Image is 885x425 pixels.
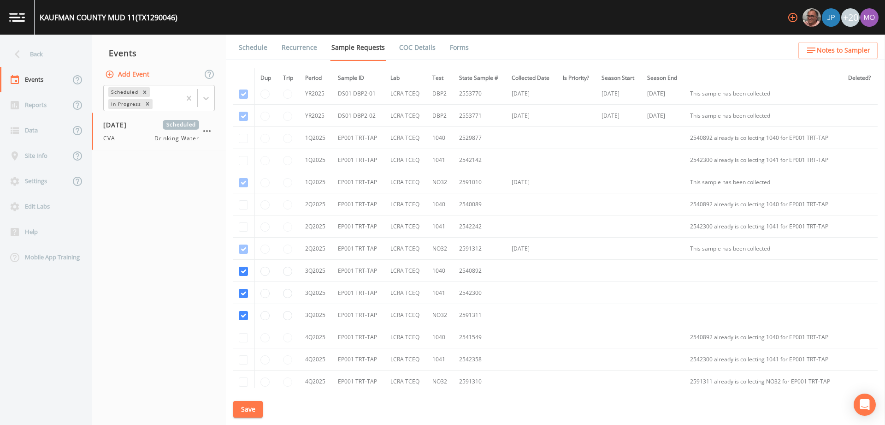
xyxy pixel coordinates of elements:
[684,238,842,260] td: This sample has been collected
[684,127,842,149] td: 2540892 already is collecting 1040 for EP001 TRT-TAP
[802,8,821,27] img: e2d790fa78825a4bb76dcb6ab311d44c
[332,83,385,105] td: DS01 DBP2-01
[817,45,870,56] span: Notes to Sampler
[596,83,642,105] td: [DATE]
[277,68,300,88] th: Trip
[300,304,332,326] td: 3Q2025
[427,149,454,171] td: 1041
[454,304,506,326] td: 2591311
[9,13,25,22] img: logo
[454,282,506,304] td: 2542300
[300,68,332,88] th: Period
[427,371,454,393] td: NO32
[684,83,842,105] td: This sample has been collected
[385,282,427,304] td: LCRA TCEQ
[385,83,427,105] td: LCRA TCEQ
[454,105,506,127] td: 2553771
[332,326,385,348] td: EP001 TRT-TAP
[300,238,332,260] td: 2Q2025
[427,238,454,260] td: NO32
[454,68,506,88] th: State Sample #
[332,371,385,393] td: EP001 TRT-TAP
[385,193,427,215] td: LCRA TCEQ
[300,105,332,127] td: YR2025
[385,171,427,193] td: LCRA TCEQ
[385,304,427,326] td: LCRA TCEQ
[684,348,842,371] td: 2542300 already is collecting 1041 for EP001 TRT-TAP
[385,127,427,149] td: LCRA TCEQ
[300,171,332,193] td: 1Q2025
[822,8,840,27] img: 41241ef155101aa6d92a04480b0d0000
[454,371,506,393] td: 2591310
[454,215,506,238] td: 2542242
[332,127,385,149] td: EP001 TRT-TAP
[92,113,226,150] a: [DATE]ScheduledCVADrinking Water
[427,304,454,326] td: NO32
[684,149,842,171] td: 2542300 already is collecting 1041 for EP001 TRT-TAP
[642,83,684,105] td: [DATE]
[40,12,177,23] div: KAUFMAN COUNTY MUD 11 (TX1290046)
[427,127,454,149] td: 1040
[332,193,385,215] td: EP001 TRT-TAP
[427,83,454,105] td: DBP2
[454,127,506,149] td: 2529877
[427,282,454,304] td: 1041
[684,105,842,127] td: This sample has been collected
[454,260,506,282] td: 2540892
[448,35,470,60] a: Forms
[506,68,557,88] th: Collected Date
[330,35,386,61] a: Sample Requests
[454,83,506,105] td: 2553770
[454,193,506,215] td: 2540089
[108,99,142,109] div: In Progress
[154,134,199,143] span: Drinking Water
[300,326,332,348] td: 4Q2025
[108,87,140,97] div: Scheduled
[140,87,150,97] div: Remove Scheduled
[385,371,427,393] td: LCRA TCEQ
[454,149,506,171] td: 2542142
[642,105,684,127] td: [DATE]
[254,68,277,88] th: Dup
[237,35,269,60] a: Schedule
[300,127,332,149] td: 1Q2025
[684,326,842,348] td: 2540892 already is collecting 1040 for EP001 TRT-TAP
[385,68,427,88] th: Lab
[506,83,557,105] td: [DATE]
[385,238,427,260] td: LCRA TCEQ
[454,348,506,371] td: 2542358
[427,326,454,348] td: 1040
[684,371,842,393] td: 2591311 already is collecting NO32 for EP001 TRT-TAP
[332,215,385,238] td: EP001 TRT-TAP
[332,171,385,193] td: EP001 TRT-TAP
[427,348,454,371] td: 1041
[596,68,642,88] th: Season Start
[684,193,842,215] td: 2540892 already is collecting 1040 for EP001 TRT-TAP
[506,238,557,260] td: [DATE]
[427,260,454,282] td: 1040
[300,348,332,371] td: 4Q2025
[92,42,226,65] div: Events
[332,149,385,171] td: EP001 TRT-TAP
[332,260,385,282] td: EP001 TRT-TAP
[427,215,454,238] td: 1041
[300,282,332,304] td: 3Q2025
[684,171,842,193] td: This sample has been collected
[142,99,153,109] div: Remove In Progress
[557,68,596,88] th: Is Priority?
[454,238,506,260] td: 2591312
[427,105,454,127] td: DBP2
[300,83,332,105] td: YR2025
[506,105,557,127] td: [DATE]
[103,120,133,130] span: [DATE]
[454,171,506,193] td: 2591010
[385,149,427,171] td: LCRA TCEQ
[332,282,385,304] td: EP001 TRT-TAP
[280,35,319,60] a: Recurrence
[163,120,199,130] span: Scheduled
[798,42,878,59] button: Notes to Sampler
[332,238,385,260] td: EP001 TRT-TAP
[841,8,860,27] div: +20
[684,215,842,238] td: 2542300 already is collecting 1041 for EP001 TRT-TAP
[300,215,332,238] td: 2Q2025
